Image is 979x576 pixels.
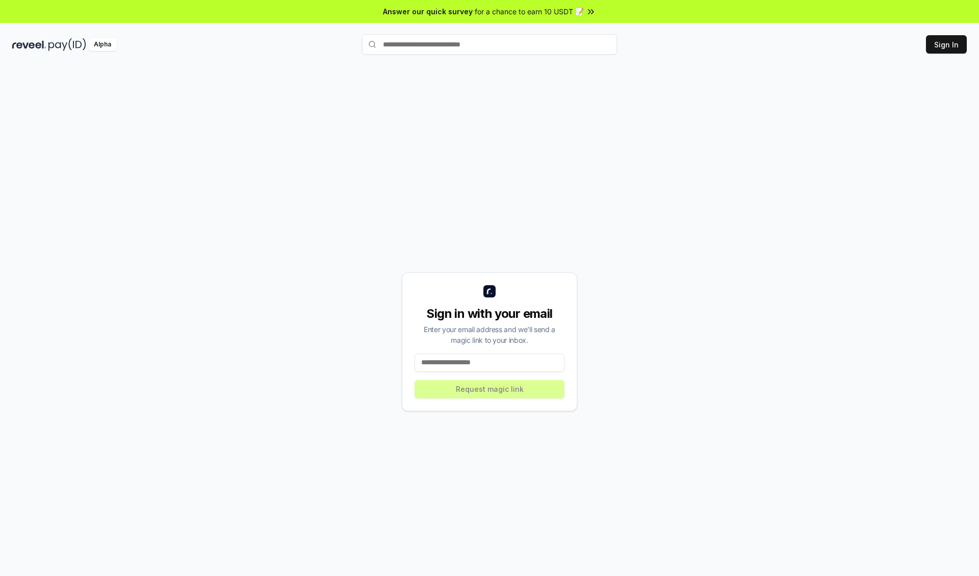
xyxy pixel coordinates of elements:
button: Sign In [926,35,967,54]
span: for a chance to earn 10 USDT 📝 [475,6,584,17]
div: Sign in with your email [415,306,564,322]
img: logo_small [483,285,496,297]
img: reveel_dark [12,38,46,51]
span: Answer our quick survey [383,6,473,17]
img: pay_id [48,38,86,51]
div: Enter your email address and we’ll send a magic link to your inbox. [415,324,564,345]
div: Alpha [88,38,117,51]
